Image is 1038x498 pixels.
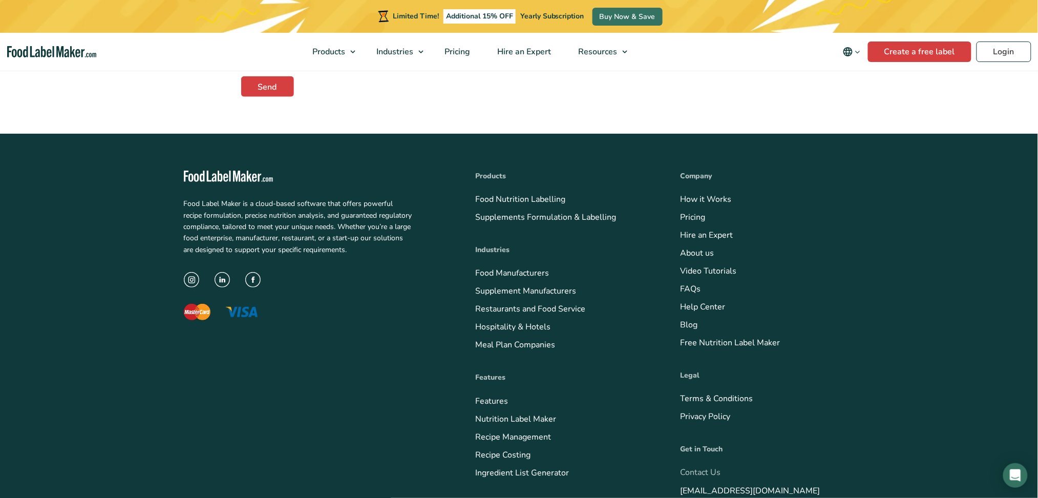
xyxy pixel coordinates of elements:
p: Industries [476,244,650,256]
span: Yearly Subscription [520,11,584,21]
span: Industries [373,46,414,57]
img: instagram icon [184,272,199,287]
a: Features [476,396,509,407]
a: [EMAIL_ADDRESS][DOMAIN_NAME] [681,485,820,496]
a: Blog [681,319,698,330]
a: Hospitality & Hotels [476,321,551,333]
span: Limited Time! [393,11,439,21]
a: Meal Plan Companies [476,339,556,350]
a: Video Tutorials [681,265,737,277]
input: Send [241,76,294,97]
button: Change language [836,42,868,62]
a: Food Nutrition Labelling [476,194,566,205]
a: Recipe Costing [476,449,531,461]
a: Create a free label [868,42,971,62]
img: Facebook Icon [245,272,261,287]
a: Nutrition Label Maker [476,413,557,425]
a: Food Label Maker homepage [7,46,96,58]
img: LinkedIn Icon [215,272,230,287]
a: FAQs [681,283,701,295]
a: About us [681,247,714,259]
a: Supplements Formulation & Labelling [476,212,617,223]
a: Industries [363,33,429,71]
a: Resources [565,33,632,71]
span: Additional 15% OFF [443,9,516,24]
span: Products [309,46,346,57]
a: Ingredient List Generator [476,467,569,479]
a: Products [299,33,361,71]
a: Hire an Expert [484,33,562,71]
a: Supplement Manufacturers [476,285,577,297]
img: Food Label Maker - white [184,171,273,182]
a: Contact Us [681,467,721,479]
a: Restaurants and Food Service [476,303,586,315]
a: Hire an Expert [681,230,733,241]
img: The Mastercard logo displaying a red circle saying [184,304,210,320]
a: Help Center [681,301,726,313]
a: Terms & Conditions [681,393,753,404]
div: Open Intercom Messenger [1003,463,1028,488]
a: Buy Now & Save [592,8,663,26]
span: Pricing [441,46,471,57]
a: Recipe Management [476,431,552,443]
span: Hire an Expert [494,46,552,57]
p: Get in Touch [681,444,855,455]
p: Products [476,171,650,182]
p: Legal [681,370,855,381]
a: Privacy Policy [681,411,731,422]
p: Features [476,372,650,383]
p: Food Label Maker is a cloud-based software that offers powerful recipe formulation, precise nutri... [184,198,412,256]
a: How it Works [681,194,732,205]
p: Company [681,171,855,182]
a: Pricing [681,212,706,223]
a: Login [977,42,1031,62]
a: Food Label Maker homepage [184,171,445,182]
a: Free Nutrition Label Maker [681,337,780,348]
span: Resources [575,46,618,57]
a: Food Manufacturers [476,267,549,279]
img: The Visa logo with blue letters and a yellow flick above the [226,307,258,317]
a: Pricing [431,33,481,71]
